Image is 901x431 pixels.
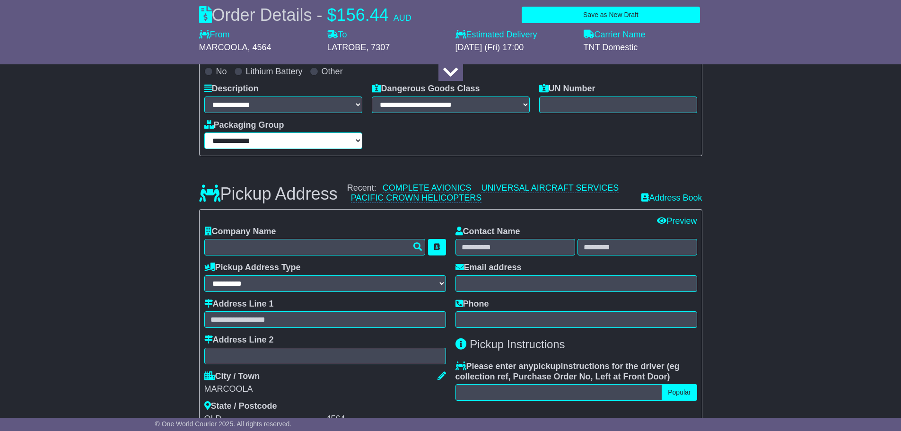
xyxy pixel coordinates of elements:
[481,183,619,193] a: UNIVERSAL AIRCRAFT SERVICES
[662,384,697,401] button: Popular
[204,384,446,395] div: MARCOOLA
[347,183,632,203] div: Recent:
[199,43,248,52] span: MARCOOLA
[584,43,702,53] div: TNT Domestic
[326,414,446,424] div: 4564
[455,361,697,382] label: Please enter any instructions for the driver ( )
[394,13,411,23] span: AUD
[455,30,574,40] label: Estimated Delivery
[372,84,480,94] label: Dangerous Goods Class
[455,299,489,309] label: Phone
[204,371,260,382] label: City / Town
[584,30,646,40] label: Carrier Name
[534,361,561,371] span: pickup
[204,84,259,94] label: Description
[199,30,230,40] label: From
[204,401,277,412] label: State / Postcode
[351,193,482,203] a: PACIFIC CROWN HELICOPTERS
[455,227,520,237] label: Contact Name
[455,361,680,381] span: eg collection ref, Purchase Order No, Left at Front Door
[383,183,472,193] a: COMPLETE AVIONICS
[199,5,411,25] div: Order Details -
[539,84,595,94] label: UN Number
[204,263,301,273] label: Pickup Address Type
[641,193,702,203] a: Address Book
[522,7,700,23] button: Save as New Draft
[155,420,292,428] span: © One World Courier 2025. All rights reserved.
[455,43,574,53] div: [DATE] (Fri) 17:00
[657,216,697,226] a: Preview
[199,185,338,203] h3: Pickup Address
[248,43,271,52] span: , 4564
[204,414,324,424] div: QLD
[204,227,276,237] label: Company Name
[455,263,522,273] label: Email address
[327,30,347,40] label: To
[470,338,565,351] span: Pickup Instructions
[204,120,284,131] label: Packaging Group
[204,335,274,345] label: Address Line 2
[327,5,337,25] span: $
[327,43,367,52] span: LATROBE
[204,299,274,309] label: Address Line 1
[366,43,390,52] span: , 7307
[337,5,389,25] span: 156.44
